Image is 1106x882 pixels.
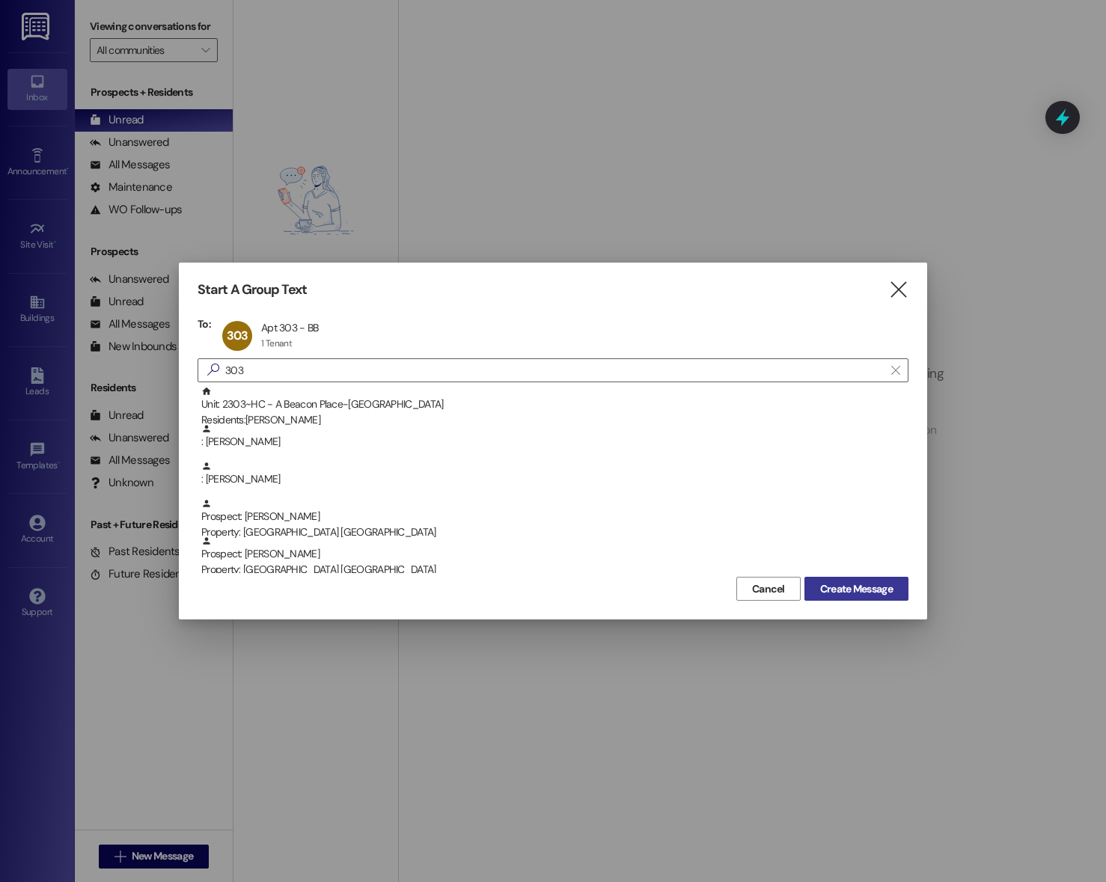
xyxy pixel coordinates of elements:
span: 303 [227,328,248,343]
div: : [PERSON_NAME] [201,423,908,450]
span: Cancel [752,581,785,597]
div: Prospect: [PERSON_NAME]Property: [GEOGRAPHIC_DATA] [GEOGRAPHIC_DATA] [198,498,908,536]
div: Apt 303 - BB [261,321,319,334]
i:  [891,364,899,376]
div: Unit: 2303~HC - A Beacon Place-[GEOGRAPHIC_DATA] [201,386,908,429]
h3: To: [198,317,211,331]
h3: Start A Group Text [198,281,307,298]
div: Residents: [PERSON_NAME] [201,412,908,428]
i:  [201,362,225,378]
div: Unit: 2303~HC - A Beacon Place-[GEOGRAPHIC_DATA]Residents:[PERSON_NAME] [198,386,908,423]
div: 1 Tenant [261,337,292,349]
span: Create Message [820,581,893,597]
button: Create Message [804,577,908,601]
input: Search for any contact or apartment [225,360,884,381]
div: Property: [GEOGRAPHIC_DATA] [GEOGRAPHIC_DATA] [201,524,908,540]
div: Property: [GEOGRAPHIC_DATA] [GEOGRAPHIC_DATA] [201,562,908,578]
div: : [PERSON_NAME] [201,461,908,487]
div: Prospect: [PERSON_NAME]Property: [GEOGRAPHIC_DATA] [GEOGRAPHIC_DATA] [198,536,908,573]
div: Prospect: [PERSON_NAME] [201,498,908,541]
i:  [888,282,908,298]
button: Clear text [884,359,908,382]
div: Prospect: [PERSON_NAME] [201,536,908,578]
div: : [PERSON_NAME] [198,461,908,498]
button: Cancel [736,577,801,601]
div: : [PERSON_NAME] [198,423,908,461]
